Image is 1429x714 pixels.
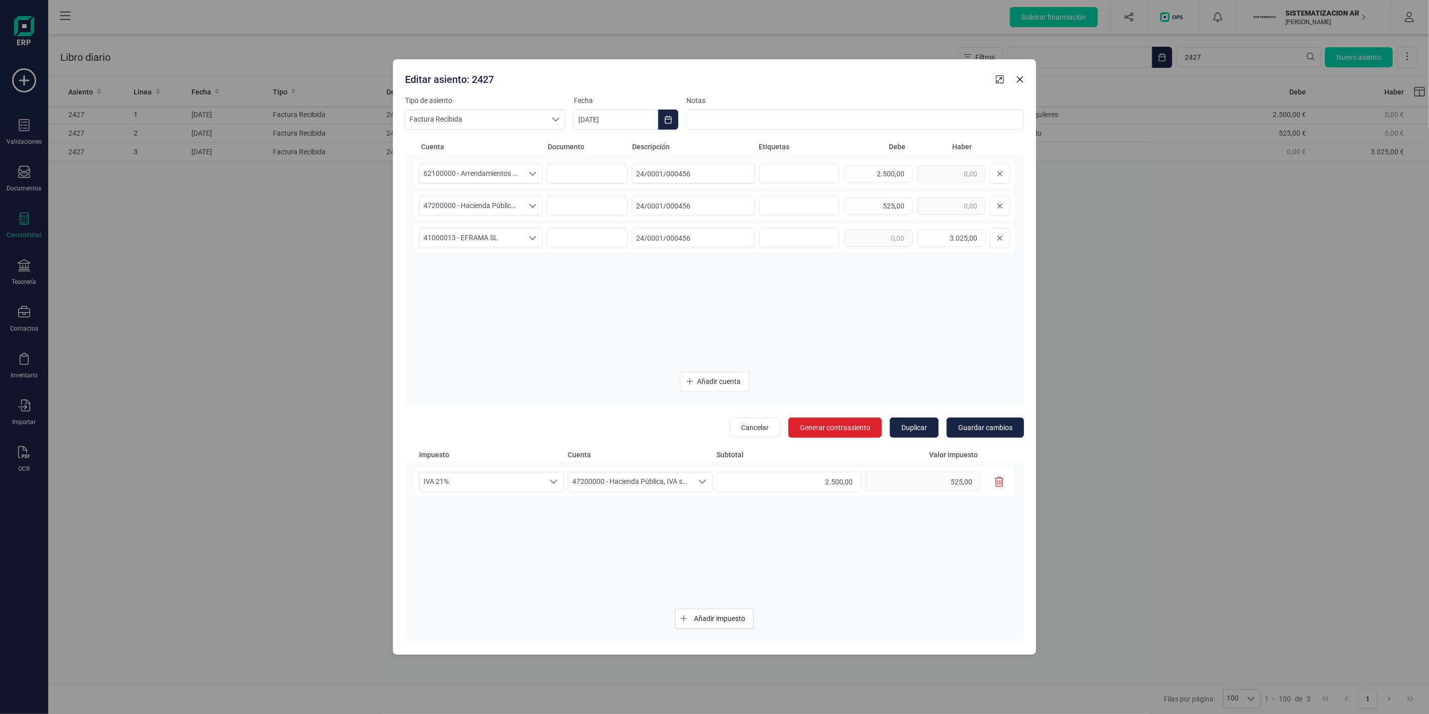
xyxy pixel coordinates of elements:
span: Cuenta [568,450,712,460]
span: Debe [843,142,905,152]
span: IVA 21% [420,472,544,491]
span: Añadir impuesto [694,614,745,624]
span: Documento [548,142,628,152]
span: Guardar cambios [958,423,1012,433]
span: Valor impuesto [865,450,988,460]
input: 0,00 [844,165,913,182]
input: 0,00 [717,472,861,492]
div: Seleccione una cuenta [523,196,542,216]
button: Añadir cuenta [680,371,750,391]
input: 0,00 [917,165,986,182]
span: Cancelar [741,423,769,433]
button: Close [1012,71,1028,87]
span: Impuesto [419,450,564,460]
label: Notas [686,95,1024,106]
input: 0,00 [844,230,913,247]
span: Etiquetas [759,142,839,152]
label: Tipo de asiento [405,95,566,106]
span: Generar contraasiento [800,423,870,433]
span: Haber [909,142,972,152]
span: 47200000 - Hacienda Pública, IVA soportado [420,196,523,216]
input: 0,00 [917,197,986,215]
span: Añadir cuenta [697,376,741,386]
input: 0,00 [917,230,986,247]
span: Factura Recibida [405,110,546,129]
div: Seleccione una cuenta [523,164,542,183]
div: Editar asiento: 2427 [401,68,992,86]
label: Fecha [574,95,678,106]
button: Guardar cambios [947,418,1024,438]
input: 0,00 [844,197,913,215]
button: Duplicar [890,418,939,438]
div: Seleccione una cuenta [523,229,542,248]
span: 47200000 - Hacienda Pública, IVA soportado [568,472,693,491]
button: Generar contraasiento [788,418,882,438]
button: Choose Date [658,110,678,130]
input: 0,00 [865,472,981,492]
span: Cuenta [421,142,544,152]
button: Cancelar [730,418,780,438]
span: Descripción [632,142,755,152]
span: 41000013 - EFRAMA SL [420,229,523,248]
span: Subtotal [717,450,861,460]
div: Seleccione un porcentaje [544,472,563,491]
div: Seleccione una cuenta [693,472,712,491]
button: Añadir impuesto [675,608,754,629]
span: Duplicar [901,423,927,433]
span: 62100000 - Arrendamientos y cánones - Alquileres [420,164,523,183]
